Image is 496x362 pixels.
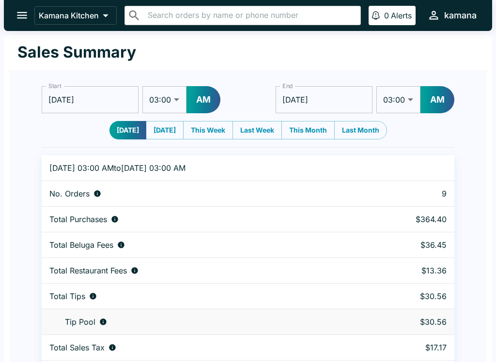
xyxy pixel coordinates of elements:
[17,43,136,62] h1: Sales Summary
[39,11,99,20] p: Kamana Kitchen
[282,82,293,90] label: End
[48,82,61,90] label: Start
[391,11,412,20] p: Alerts
[34,6,117,25] button: Kamana Kitchen
[49,189,350,198] div: Number of orders placed
[365,189,447,198] p: 9
[42,86,139,113] input: Choose date, selected date is Oct 8, 2025
[384,11,389,20] p: 0
[49,291,350,301] div: Combined individual and pooled tips
[109,121,146,139] button: [DATE]
[365,291,447,301] p: $30.56
[49,189,90,198] p: No. Orders
[146,121,184,139] button: [DATE]
[65,317,95,327] p: Tip Pool
[49,343,350,352] div: Sales tax paid by diners
[49,214,107,224] p: Total Purchases
[49,240,113,250] p: Total Beluga Fees
[10,3,34,28] button: open drawer
[49,343,105,352] p: Total Sales Tax
[444,10,477,21] div: kamana
[365,317,447,327] p: $30.56
[420,86,454,113] button: AM
[365,214,447,224] p: $364.40
[365,240,447,250] p: $36.45
[145,9,356,22] input: Search orders by name or phone number
[49,317,350,327] div: Tips unclaimed by a waiter
[186,86,220,113] button: AM
[281,121,335,139] button: This Month
[365,266,447,275] p: $13.36
[49,240,350,250] div: Fees paid by diners to Beluga
[276,86,372,113] input: Choose date, selected date is Oct 9, 2025
[49,266,350,275] div: Fees paid by diners to restaurant
[49,214,350,224] div: Aggregate order subtotals
[49,266,127,275] p: Total Restaurant Fees
[49,163,350,173] p: [DATE] 03:00 AM to [DATE] 03:00 AM
[365,343,447,352] p: $17.17
[183,121,233,139] button: This Week
[49,291,85,301] p: Total Tips
[232,121,282,139] button: Last Week
[423,5,480,26] button: kamana
[334,121,387,139] button: Last Month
